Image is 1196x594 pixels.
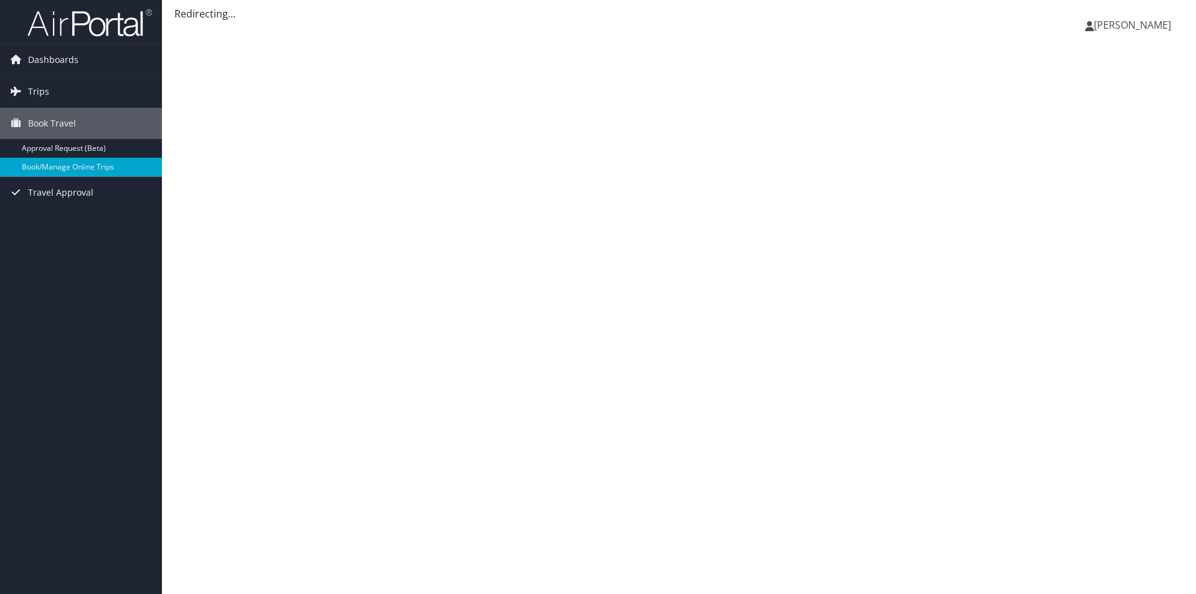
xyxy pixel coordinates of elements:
[28,108,76,139] span: Book Travel
[27,8,152,37] img: airportal-logo.png
[28,177,93,208] span: Travel Approval
[1085,6,1184,44] a: [PERSON_NAME]
[174,6,1184,21] div: Redirecting...
[28,76,49,107] span: Trips
[1094,18,1171,32] span: [PERSON_NAME]
[28,44,78,75] span: Dashboards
